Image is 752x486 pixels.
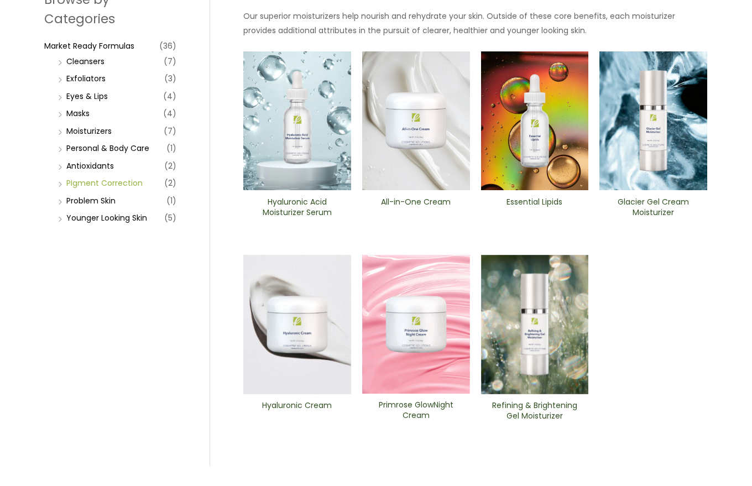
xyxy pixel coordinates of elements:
[253,197,342,218] h2: Hyaluronic Acid Moisturizer Serum
[166,140,176,156] span: (1)
[163,106,176,121] span: (4)
[243,255,351,394] img: Hyaluronic Cream
[66,177,143,189] a: PIgment Correction
[372,197,461,218] h2: All-in-One ​Cream
[164,54,176,69] span: (7)
[66,160,114,171] a: Antioxidants
[362,51,470,191] img: All In One Cream
[253,400,342,425] a: Hyaluronic Cream
[490,400,579,425] a: Refining & Brightening Gel Moisturizer
[243,9,707,38] p: Our superior moisturizers help nourish and rehydrate your skin. Outside of these core benefits, e...
[66,56,105,67] a: Cleansers
[44,40,134,51] a: Market Ready Formulas
[481,51,589,191] img: Essential Lipids
[66,73,106,84] a: Exfoliators
[609,197,698,222] a: Glacier Gel Cream Moisturizer
[164,71,176,86] span: (3)
[362,255,470,394] img: Primrose Glow Night Cream
[609,197,698,218] h2: Glacier Gel Cream Moisturizer
[599,51,707,191] img: Glacier Gel Moisturizer
[163,88,176,104] span: (4)
[253,400,342,421] h2: Hyaluronic Cream
[66,195,116,206] a: Problem Skin
[253,197,342,222] a: Hyaluronic Acid Moisturizer Serum
[372,400,461,421] h2: Primrose GlowNight Cream
[164,158,176,174] span: (2)
[164,175,176,191] span: (2)
[166,193,176,208] span: (1)
[159,38,176,54] span: (36)
[66,91,108,102] a: Eyes & Lips
[66,108,90,119] a: Masks
[372,400,461,425] a: Primrose GlowNight Cream
[164,123,176,139] span: (7)
[66,143,149,154] a: Personal & Body Care
[490,197,579,218] h2: Essential Lipids
[481,255,589,394] img: Refining and Brightening Gel Moisturizer
[243,51,351,191] img: Hyaluronic moisturizer Serum
[66,212,147,223] a: Younger Looking Skin
[164,210,176,226] span: (5)
[372,197,461,222] a: All-in-One ​Cream
[490,197,579,222] a: Essential Lipids
[490,400,579,421] h2: Refining & Brightening Gel Moisturizer
[66,126,112,137] a: Moisturizers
